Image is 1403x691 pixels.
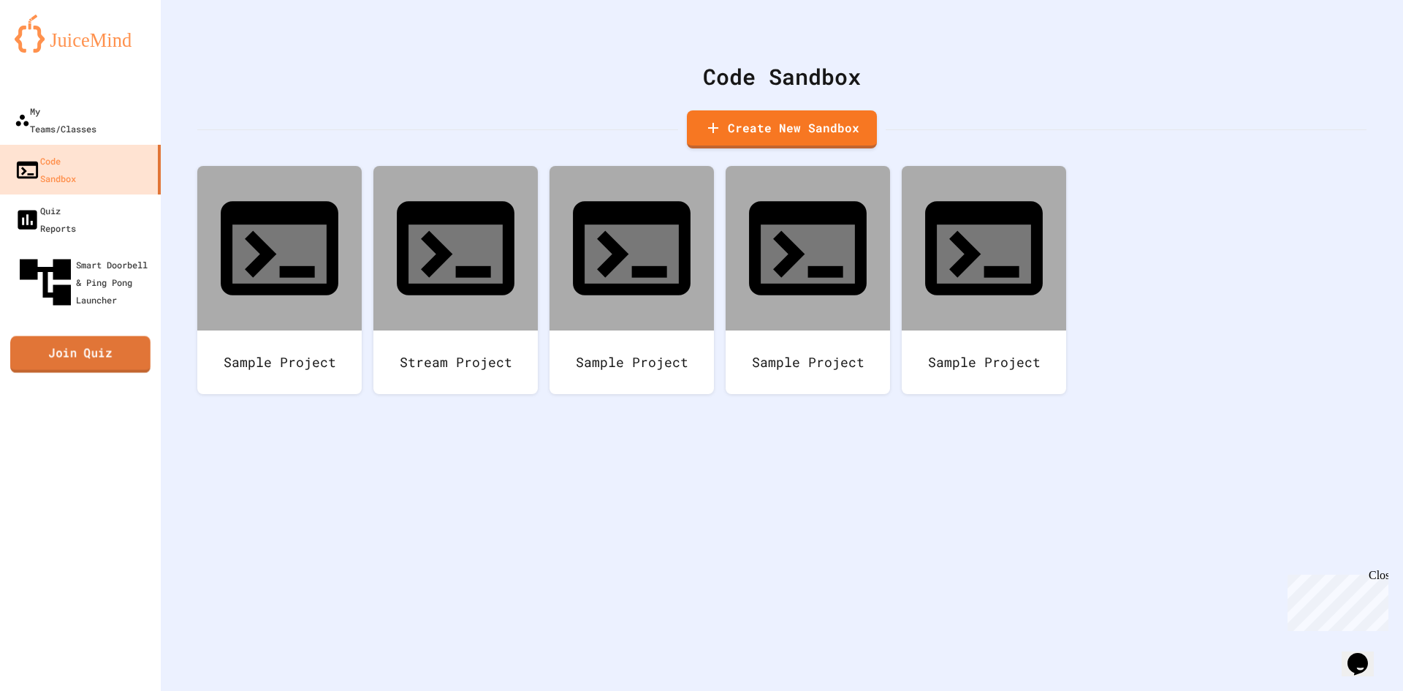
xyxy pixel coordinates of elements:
iframe: chat widget [1282,569,1388,631]
div: Stream Project [373,331,538,394]
div: Quiz Reports [15,202,76,237]
img: logo-orange.svg [15,15,146,53]
div: Sample Project [726,331,890,394]
div: Code Sandbox [197,60,1366,93]
a: Sample Project [902,166,1066,394]
div: My Teams/Classes [15,102,96,137]
div: Sample Project [197,331,362,394]
div: Sample Project [902,331,1066,394]
div: Chat with us now!Close [6,6,101,93]
a: Sample Project [726,166,890,394]
a: Join Quiz [10,336,151,373]
a: Sample Project [197,166,362,394]
div: Code Sandbox [15,152,76,187]
iframe: chat widget [1342,633,1388,676]
div: Smart Doorbell & Ping Pong Launcher [15,252,155,313]
div: Sample Project [550,331,714,394]
a: Sample Project [550,166,714,394]
a: Stream Project [373,166,538,394]
a: Create New Sandbox [687,110,877,148]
